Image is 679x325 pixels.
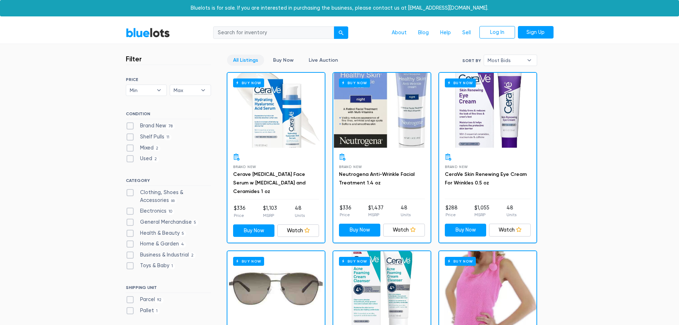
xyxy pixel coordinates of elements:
h6: SHIPPING UNIT [126,285,211,293]
label: Mixed [126,144,161,152]
a: Watch [383,224,425,237]
b: ▾ [196,85,211,96]
span: 1 [169,264,175,269]
a: Watch [489,224,531,237]
a: Log In [479,26,515,39]
p: Units [401,212,411,218]
span: 92 [155,298,164,303]
label: Brand New [126,122,175,130]
label: Electronics [126,207,175,215]
span: 2 [154,146,161,151]
b: ▾ [522,55,537,66]
h6: Buy Now [233,257,264,266]
li: $1,103 [263,204,277,219]
label: Sort By [462,57,481,64]
a: Buy Now [339,224,381,237]
span: 66 [169,198,177,204]
a: Cerave [MEDICAL_DATA] Face Serum w [MEDICAL_DATA] and Ceramides 1 oz [233,171,305,194]
p: Price [340,212,351,218]
a: Help [434,26,457,40]
span: Max [174,85,197,96]
p: MSRP [368,212,384,218]
span: Most Bids [488,55,523,66]
span: Brand New [233,165,256,169]
h6: CONDITION [126,111,211,119]
label: Health & Beauty [126,229,186,237]
label: Toys & Baby [126,262,175,270]
a: Live Auction [303,55,344,66]
li: $336 [340,204,351,218]
h6: Buy Now [445,257,476,266]
span: 2 [152,157,159,162]
span: 4 [179,242,186,248]
a: Buy Now [267,55,300,66]
label: Clothing, Shoes & Accessories [126,189,211,204]
label: General Merchandise [126,218,199,226]
a: CeraVe Skin Renewing Eye Cream For Wrinkles 0.5 oz [445,171,527,186]
span: Brand New [339,165,362,169]
label: Shelf Pulls [126,133,172,141]
span: Min [130,85,153,96]
p: Price [446,212,458,218]
a: Buy Now [445,224,487,237]
a: Buy Now [227,73,325,148]
a: Watch [277,224,319,237]
h6: Buy Now [233,78,264,87]
span: 5 [180,231,186,237]
a: Buy Now [333,73,431,148]
a: Buy Now [233,224,275,237]
p: MSRP [474,212,489,218]
span: 1 [154,308,160,314]
li: $1,437 [368,204,384,218]
h6: CATEGORY [126,178,211,186]
h6: Buy Now [339,257,370,266]
span: Brand New [445,165,468,169]
a: All Listings [227,55,264,66]
span: 2 [189,253,196,258]
a: Buy Now [439,73,536,148]
li: $288 [446,204,458,218]
a: Blog [412,26,434,40]
li: $1,055 [474,204,489,218]
label: Pallet [126,307,160,315]
label: Business & Industrial [126,251,196,259]
h6: Buy Now [339,78,370,87]
a: BlueLots [126,27,170,38]
label: Used [126,155,159,163]
li: 48 [295,204,305,219]
li: $336 [234,204,246,219]
label: Parcel [126,296,164,304]
input: Search for inventory [213,26,334,39]
span: 78 [166,124,175,130]
span: 5 [192,220,199,225]
h3: Filter [126,55,142,63]
a: Sign Up [518,26,554,39]
p: MSRP [263,212,277,219]
label: Home & Garden [126,240,186,248]
a: Sell [457,26,477,40]
p: Units [506,212,516,218]
span: 10 [166,209,175,215]
a: About [386,26,412,40]
li: 48 [401,204,411,218]
h6: PRICE [126,77,211,82]
li: 48 [506,204,516,218]
p: Price [234,212,246,219]
b: ▾ [151,85,166,96]
h6: Buy Now [445,78,476,87]
span: 11 [164,134,172,140]
p: Units [295,212,305,219]
a: Neutrogena Anti-Wrinkle Facial Treatment 1.4 oz [339,171,415,186]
